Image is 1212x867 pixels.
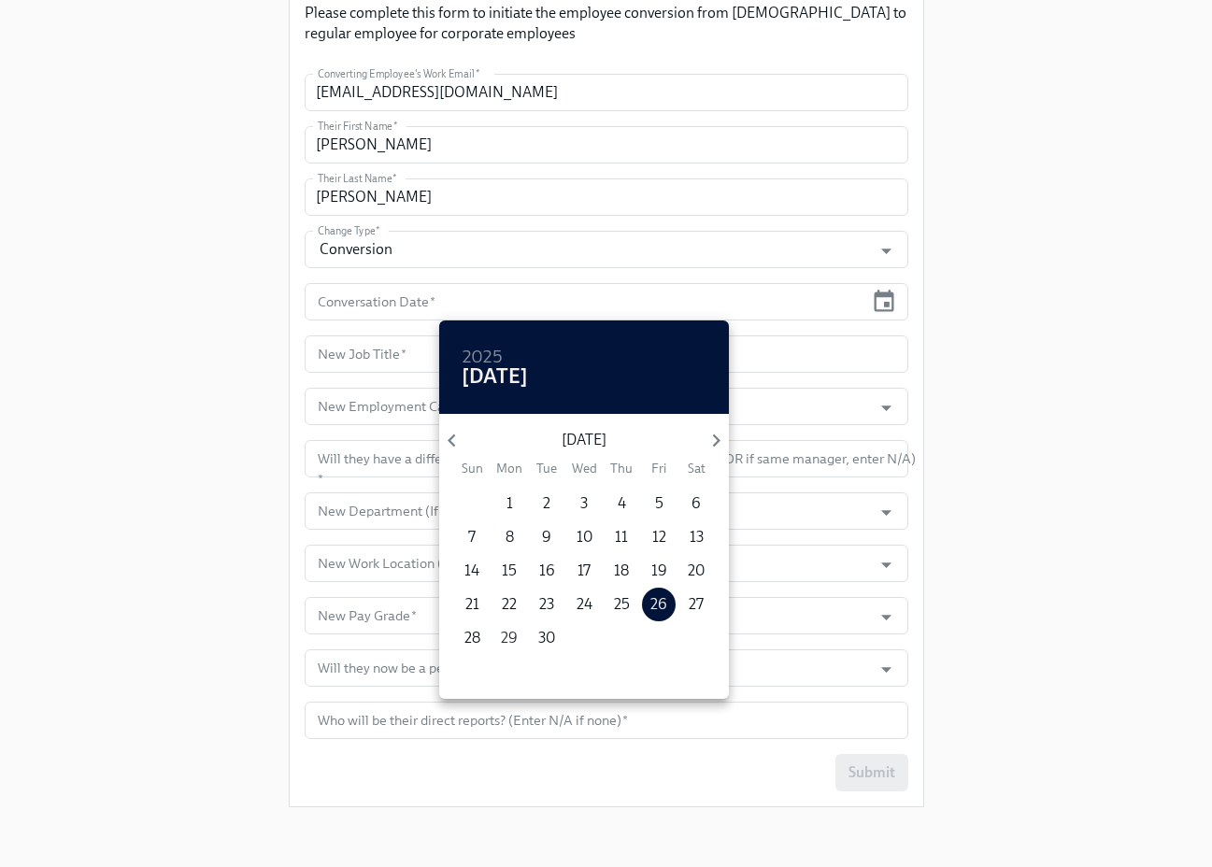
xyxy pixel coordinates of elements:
button: 6 [679,487,713,520]
span: Tue [530,460,563,477]
button: 25 [605,588,638,621]
p: 17 [577,561,591,581]
p: 7 [468,527,476,547]
button: 12 [642,520,676,554]
p: 12 [652,527,666,547]
p: 23 [539,594,554,615]
button: [DATE] [462,367,528,386]
button: 2025 [462,348,503,367]
p: 11 [615,527,628,547]
button: 19 [642,554,676,588]
p: 28 [464,628,480,648]
p: 5 [655,493,663,514]
h4: [DATE] [462,362,528,391]
p: 20 [688,561,705,581]
p: 30 [538,628,555,648]
p: 16 [539,561,555,581]
button: 20 [679,554,713,588]
button: 23 [530,588,563,621]
p: 3 [580,493,588,514]
button: 4 [605,487,638,520]
p: 15 [502,561,517,581]
p: 21 [465,594,479,615]
button: 9 [530,520,563,554]
button: 26 [642,588,676,621]
p: 1 [506,493,513,514]
p: 22 [502,594,517,615]
button: 30 [530,621,563,655]
button: 27 [679,588,713,621]
p: 24 [577,594,592,615]
p: 19 [651,561,667,581]
p: 13 [690,527,704,547]
button: 13 [679,520,713,554]
button: 1 [492,487,526,520]
button: 28 [455,621,489,655]
span: Mon [492,460,526,477]
span: Wed [567,460,601,477]
p: 8 [506,527,514,547]
button: 24 [567,588,601,621]
h6: 2025 [462,343,503,373]
p: [DATE] [464,430,703,450]
span: Thu [605,460,638,477]
button: 17 [567,554,601,588]
button: 16 [530,554,563,588]
button: 7 [455,520,489,554]
p: 29 [501,628,518,648]
button: 18 [605,554,638,588]
span: Sat [679,460,713,477]
button: 5 [642,487,676,520]
button: 8 [492,520,526,554]
p: 27 [689,594,704,615]
p: 26 [650,594,667,615]
button: 22 [492,588,526,621]
button: 29 [492,621,526,655]
p: 2 [543,493,550,514]
p: 18 [614,561,629,581]
p: 14 [464,561,479,581]
p: 6 [692,493,701,514]
p: 9 [542,527,551,547]
span: Sun [455,460,489,477]
p: 25 [614,594,630,615]
button: 15 [492,554,526,588]
p: 10 [577,527,592,547]
button: 14 [455,554,489,588]
button: 10 [567,520,601,554]
button: 21 [455,588,489,621]
button: 2 [530,487,563,520]
button: 3 [567,487,601,520]
button: 11 [605,520,638,554]
p: 4 [618,493,626,514]
span: Fri [642,460,676,477]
